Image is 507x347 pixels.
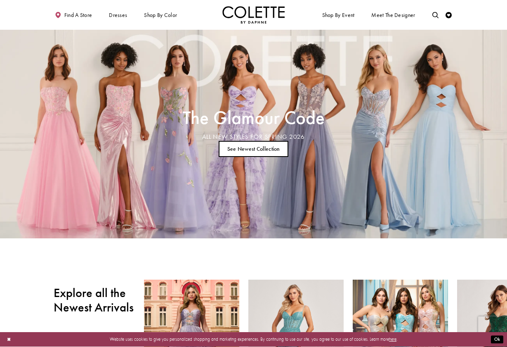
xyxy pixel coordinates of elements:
[181,138,326,160] ul: Slider Links
[45,335,462,344] p: Website uses cookies to give you personalized shopping and marketing experiences. By continuing t...
[491,336,503,344] button: Submit Dialog
[183,133,325,140] h4: ALL NEW STYLES FOR SPRING 2026
[219,141,288,157] a: See Newest Collection The Glamour Code ALL NEW STYLES FOR SPRING 2026
[183,109,325,126] h2: The Glamour Code
[4,334,14,345] button: Close Dialog
[54,286,135,315] h2: Explore all the Newest Arrivals
[389,337,396,342] a: here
